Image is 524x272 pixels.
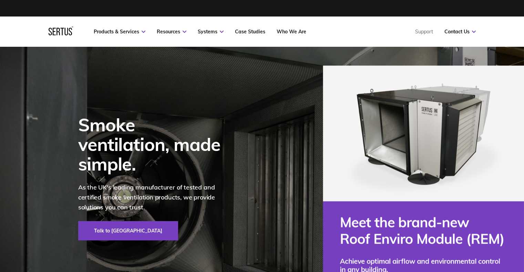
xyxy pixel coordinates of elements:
[78,115,230,174] div: Smoke ventilation, made simple.
[94,29,145,35] a: Products & Services
[415,29,433,35] a: Support
[78,183,230,212] p: As the UK's leading manufacturer of tested and certified smoke ventilation products, we provide s...
[444,29,476,35] a: Contact Us
[277,29,306,35] a: Who We Are
[235,29,265,35] a: Case Studies
[198,29,224,35] a: Systems
[157,29,186,35] a: Resources
[78,221,178,240] a: Talk to [GEOGRAPHIC_DATA]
